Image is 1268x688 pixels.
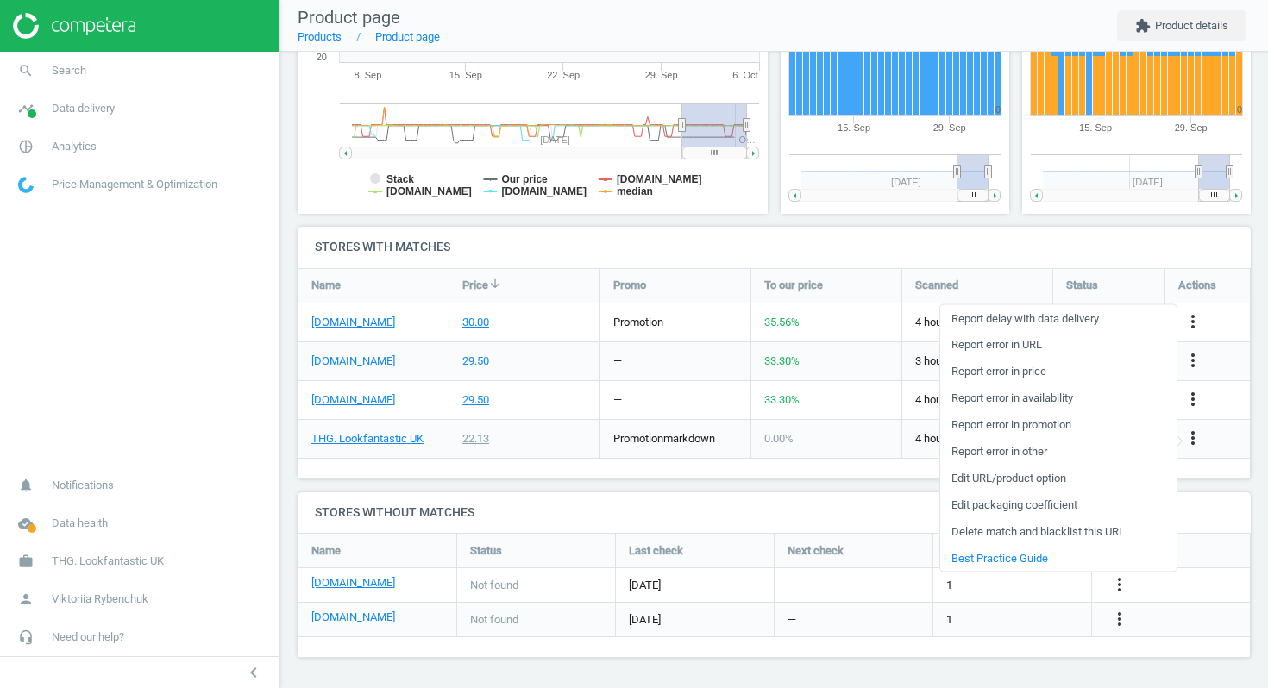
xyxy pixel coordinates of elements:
[1117,10,1246,41] button: extensionProduct details
[462,431,489,447] div: 22.13
[375,30,440,43] a: Product page
[9,507,42,540] i: cloud_done
[9,130,42,163] i: pie_chart_outlined
[613,316,663,328] span: promotion
[18,177,34,193] img: wGWNvw8QSZomAAAAABJRU5ErkJggg==
[298,227,1251,267] h4: Stores with matches
[1183,350,1203,371] i: more_vert
[462,315,489,330] div: 30.00
[613,353,622,369] div: —
[386,173,414,185] tspan: Stack
[838,122,870,133] tspan: 15. Sep
[311,610,395,625] a: [DOMAIN_NAME]
[470,543,502,559] span: Status
[470,612,518,628] span: Not found
[940,385,1177,411] a: Report error in availability
[298,492,1251,533] h4: Stores without matches
[940,545,1177,572] a: Best Practice Guide
[629,543,683,559] span: Last check
[354,70,381,80] tspan: 8. Sep
[311,353,395,369] a: [DOMAIN_NAME]
[1079,122,1112,133] tspan: 15. Sep
[915,278,958,293] span: Scanned
[940,411,1177,438] a: Report error in promotion
[940,438,1177,465] a: Report error in other
[9,469,42,502] i: notifications
[788,612,796,628] span: —
[9,92,42,125] i: timeline
[915,315,1039,330] span: 4 hours ago
[298,30,342,43] a: Products
[764,393,800,406] span: 33.30 %
[1183,311,1203,332] i: more_vert
[940,358,1177,385] a: Report error in price
[311,575,395,591] a: [DOMAIN_NAME]
[1109,609,1130,631] button: more_vert
[311,278,341,293] span: Name
[915,392,1039,408] span: 4 hours ago
[311,392,395,408] a: [DOMAIN_NAME]
[52,63,86,78] span: Search
[1183,389,1203,410] i: more_vert
[1135,18,1151,34] i: extension
[13,13,135,39] img: ajHJNr6hYgQAAAAASUVORK5CYII=
[52,554,164,569] span: THG. Lookfantastic UK
[663,432,715,445] span: markdown
[1109,609,1130,629] i: more_vert
[933,122,966,133] tspan: 29. Sep
[995,104,1001,115] text: 0
[1066,278,1098,293] span: Status
[1183,311,1203,334] button: more_vert
[788,543,844,559] span: Next check
[501,173,548,185] tspan: Our price
[243,662,264,683] i: chevron_left
[462,392,489,408] div: 29.50
[52,591,148,607] span: Viktoriia Rybenchuk
[613,392,622,408] div: —
[617,173,702,185] tspan: [DOMAIN_NAME]
[298,7,400,28] span: Product page
[311,543,341,559] span: Name
[1183,389,1203,411] button: more_vert
[311,431,424,447] a: THG. Lookfantastic UK
[462,278,488,293] span: Price
[52,139,97,154] span: Analytics
[317,52,327,62] text: 20
[1175,122,1208,133] tspan: 29. Sep
[915,353,1039,369] span: 3 hours ago
[613,432,663,445] span: promotion
[232,661,275,684] button: chevron_left
[940,465,1177,491] a: Edit URL/product option
[764,278,823,293] span: To our price
[52,629,124,645] span: Need our help?
[1109,574,1130,597] button: more_vert
[764,316,800,328] span: 35.56 %
[645,70,678,80] tspan: 29. Sep
[946,612,952,628] span: 1
[940,331,1177,358] a: Report error in URL
[386,185,472,197] tspan: [DOMAIN_NAME]
[52,177,217,192] span: Price Management & Optimization
[629,612,761,628] span: [DATE]
[9,545,42,578] i: work
[738,134,756,145] tspan: O…
[1178,278,1216,293] span: Actions
[1109,574,1130,595] i: more_vert
[617,185,653,197] tspan: median
[311,315,395,330] a: [DOMAIN_NAME]
[9,583,42,616] i: person
[52,516,108,531] span: Data health
[940,518,1177,545] a: Delete match and blacklist this URL
[764,432,794,445] span: 0.00 %
[629,578,761,593] span: [DATE]
[462,353,489,369] div: 29.50
[1183,350,1203,372] button: more_vert
[764,354,800,367] span: 33.30 %
[9,621,42,654] i: headset_mic
[915,431,1039,447] span: 4 hours ago
[470,578,518,593] span: Not found
[1183,428,1203,448] i: more_vert
[9,54,42,87] i: search
[946,578,952,593] span: 1
[940,305,1177,332] a: Report delay with data delivery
